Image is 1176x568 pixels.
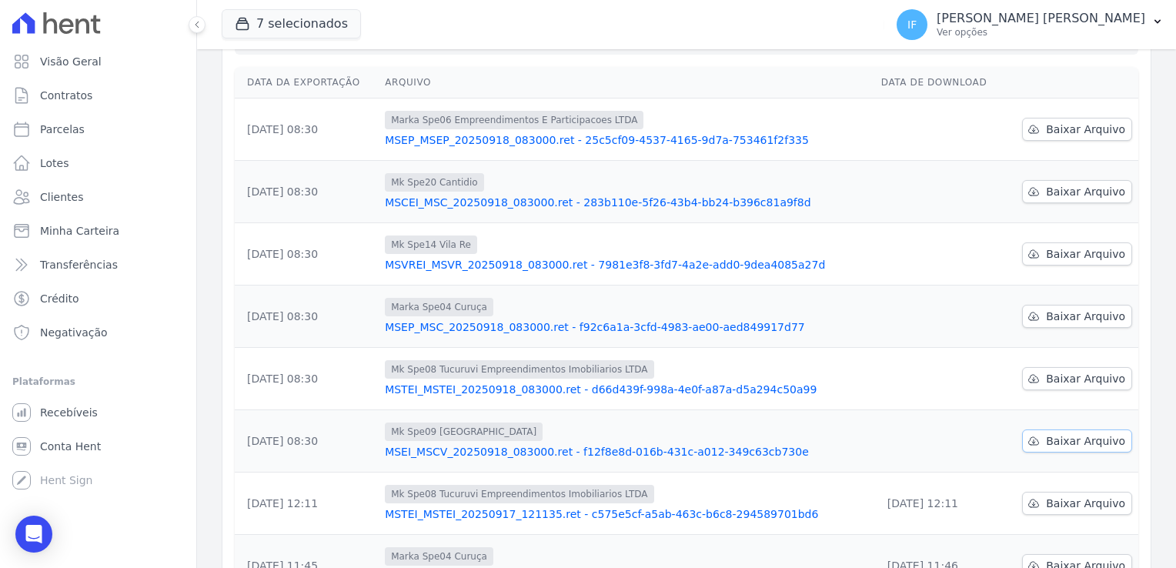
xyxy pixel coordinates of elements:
[907,19,917,30] span: IF
[1046,122,1125,137] span: Baixar Arquivo
[385,485,653,503] span: Mk Spe08 Tucuruvi Empreendimentos Imobiliarios LTDA
[385,360,653,379] span: Mk Spe08 Tucuruvi Empreendimentos Imobiliarios LTDA
[385,195,869,210] a: MSCEI_MSC_20250918_083000.ret - 283b110e-5f26-43b4-bb24-b396c81a9f8d
[1022,180,1132,203] a: Baixar Arquivo
[235,473,379,535] td: [DATE] 12:11
[937,11,1145,26] p: [PERSON_NAME] [PERSON_NAME]
[40,405,98,420] span: Recebíveis
[1046,246,1125,262] span: Baixar Arquivo
[875,67,1004,99] th: Data de Download
[1022,492,1132,515] a: Baixar Arquivo
[884,3,1176,46] button: IF [PERSON_NAME] [PERSON_NAME] Ver opções
[6,249,190,280] a: Transferências
[40,325,108,340] span: Negativação
[385,111,643,129] span: Marka Spe06 Empreendimentos E Participacoes LTDA
[235,161,379,223] td: [DATE] 08:30
[385,547,493,566] span: Marka Spe04 Curuça
[6,182,190,212] a: Clientes
[1046,309,1125,324] span: Baixar Arquivo
[235,348,379,410] td: [DATE] 08:30
[1022,118,1132,141] a: Baixar Arquivo
[6,283,190,314] a: Crédito
[6,46,190,77] a: Visão Geral
[385,382,869,397] a: MSTEI_MSTEI_20250918_083000.ret - d66d439f-998a-4e0f-a87a-d5a294c50a99
[235,286,379,348] td: [DATE] 08:30
[235,410,379,473] td: [DATE] 08:30
[40,155,69,171] span: Lotes
[385,132,869,148] a: MSEP_MSEP_20250918_083000.ret - 25c5cf09-4537-4165-9d7a-753461f2f335
[385,506,869,522] a: MSTEI_MSTEI_20250917_121135.ret - c575e5cf-a5ab-463c-b6c8-294589701bd6
[235,67,379,99] th: Data da Exportação
[1046,496,1125,511] span: Baixar Arquivo
[1046,433,1125,449] span: Baixar Arquivo
[15,516,52,553] div: Open Intercom Messenger
[6,216,190,246] a: Minha Carteira
[235,223,379,286] td: [DATE] 08:30
[385,423,543,441] span: Mk Spe09 [GEOGRAPHIC_DATA]
[40,54,102,69] span: Visão Geral
[1022,242,1132,266] a: Baixar Arquivo
[385,257,869,272] a: MSVREI_MSVR_20250918_083000.ret - 7981e3f8-3fd7-4a2e-add0-9dea4085a27d
[235,99,379,161] td: [DATE] 08:30
[40,189,83,205] span: Clientes
[1022,305,1132,328] a: Baixar Arquivo
[222,9,361,38] button: 7 selecionados
[40,223,119,239] span: Minha Carteira
[40,257,118,272] span: Transferências
[6,397,190,428] a: Recebíveis
[6,114,190,145] a: Parcelas
[40,439,101,454] span: Conta Hent
[12,373,184,391] div: Plataformas
[379,67,875,99] th: Arquivo
[385,319,869,335] a: MSEP_MSC_20250918_083000.ret - f92c6a1a-3cfd-4983-ae00-aed849917d77
[6,80,190,111] a: Contratos
[875,473,1004,535] td: [DATE] 12:11
[1046,371,1125,386] span: Baixar Arquivo
[1022,367,1132,390] a: Baixar Arquivo
[1046,184,1125,199] span: Baixar Arquivo
[40,88,92,103] span: Contratos
[40,291,79,306] span: Crédito
[385,173,484,192] span: Mk Spe20 Cantidio
[6,148,190,179] a: Lotes
[937,26,1145,38] p: Ver opções
[385,298,493,316] span: Marka Spe04 Curuça
[385,236,477,254] span: Mk Spe14 Vila Re
[6,317,190,348] a: Negativação
[1022,429,1132,453] a: Baixar Arquivo
[40,122,85,137] span: Parcelas
[6,431,190,462] a: Conta Hent
[385,444,869,459] a: MSEI_MSCV_20250918_083000.ret - f12f8e8d-016b-431c-a012-349c63cb730e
